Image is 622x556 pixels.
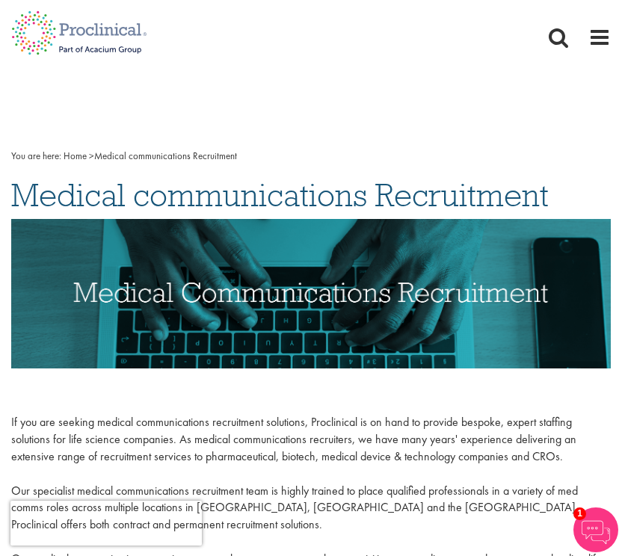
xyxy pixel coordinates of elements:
[64,149,237,162] span: Medical communications Recruitment
[573,507,586,520] span: 1
[64,149,87,162] a: breadcrumb link to Home
[11,175,549,215] span: Medical communications Recruitment
[11,149,61,162] span: You are here:
[89,149,94,162] span: >
[11,219,611,369] img: Medical Communication Recruitment
[573,507,618,552] img: Chatbot
[10,501,202,546] iframe: reCAPTCHA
